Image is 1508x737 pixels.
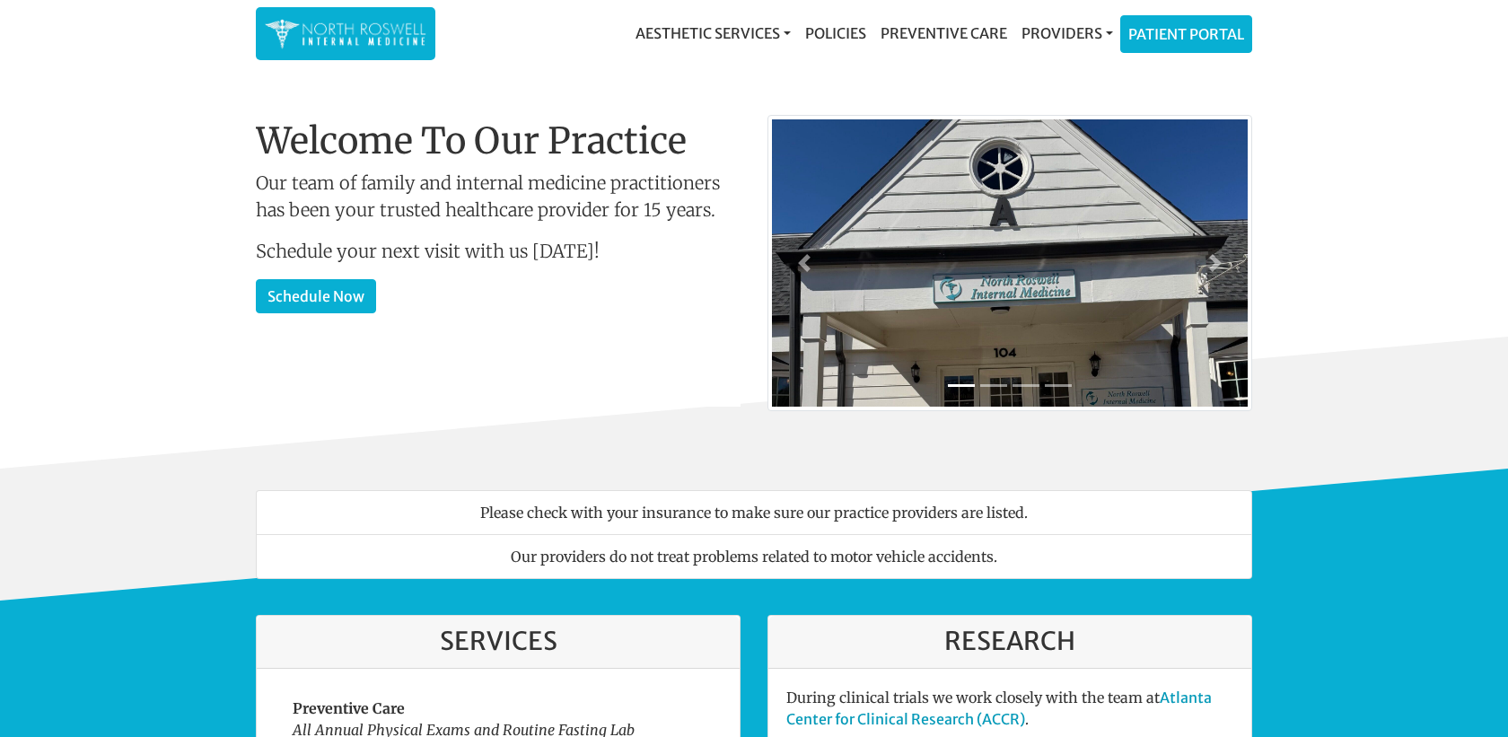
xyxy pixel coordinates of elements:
[786,627,1233,657] h3: Research
[786,689,1212,728] a: Atlanta Center for Clinical Research (ACCR)
[256,119,741,162] h1: Welcome To Our Practice
[1014,15,1120,51] a: Providers
[256,490,1252,535] li: Please check with your insurance to make sure our practice providers are listed.
[628,15,798,51] a: Aesthetic Services
[293,699,405,717] strong: Preventive Care
[873,15,1014,51] a: Preventive Care
[256,279,376,313] a: Schedule Now
[256,534,1252,579] li: Our providers do not treat problems related to motor vehicle accidents.
[265,16,426,51] img: North Roswell Internal Medicine
[798,15,873,51] a: Policies
[275,627,722,657] h3: Services
[256,170,741,224] p: Our team of family and internal medicine practitioners has been your trusted healthcare provider ...
[786,687,1233,730] p: During clinical trials we work closely with the team at .
[1121,16,1251,52] a: Patient Portal
[256,238,741,265] p: Schedule your next visit with us [DATE]!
